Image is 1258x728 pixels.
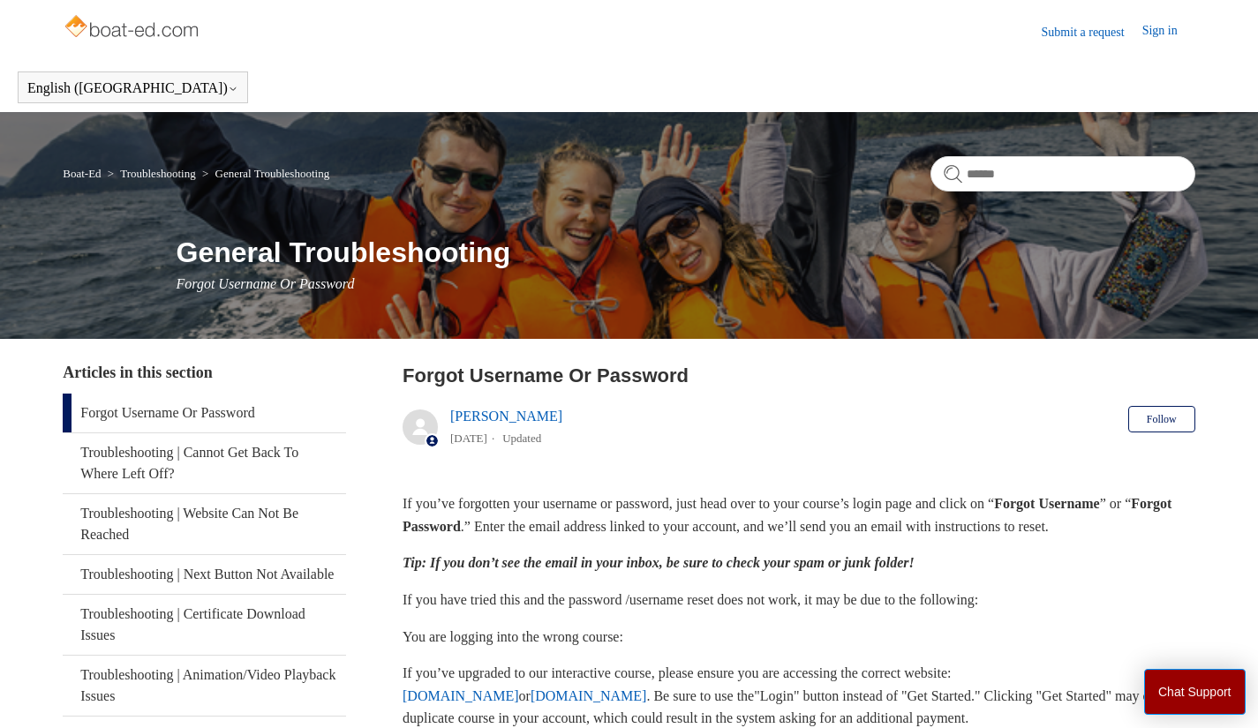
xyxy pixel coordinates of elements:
strong: Forgot Password [403,496,1171,534]
a: Sign in [1142,21,1195,42]
em: Tip: If you don’t see the email in your inbox, be sure to check your spam or junk folder! [403,555,915,570]
a: [DOMAIN_NAME] [403,688,519,703]
a: Troubleshooting [120,167,195,180]
li: Boat-Ed [63,167,104,180]
input: Search [930,156,1195,191]
span: Forgot Username Or Password [177,276,355,291]
a: Troubleshooting | Animation/Video Playback Issues [63,656,346,716]
a: General Troubleshooting [215,167,330,180]
li: Troubleshooting [104,167,199,180]
a: Forgot Username Or Password [63,394,346,432]
span: Articles in this section [63,364,212,381]
p: You are logging into the wrong course: [403,626,1195,649]
img: Boat-Ed Help Center home page [63,11,203,46]
h2: Forgot Username Or Password [403,361,1195,390]
a: [DOMAIN_NAME] [531,688,647,703]
a: Troubleshooting | Certificate Download Issues [63,595,346,655]
a: Submit a request [1042,23,1142,41]
time: 05/20/2025, 12:58 [450,432,487,445]
button: Follow Article [1128,406,1195,432]
button: Chat Support [1144,669,1246,715]
h1: General Troubleshooting [177,231,1195,274]
a: Troubleshooting | Cannot Get Back To Where Left Off? [63,433,346,493]
button: English ([GEOGRAPHIC_DATA]) [27,80,238,96]
p: If you have tried this and the password /username reset does not work, it may be due to the follo... [403,589,1195,612]
a: Troubleshooting | Website Can Not Be Reached [63,494,346,554]
a: Boat-Ed [63,167,101,180]
a: Troubleshooting | Next Button Not Available [63,555,346,594]
li: Updated [502,432,541,445]
li: General Troubleshooting [199,167,329,180]
p: If you’ve forgotten your username or password, just head over to your course’s login page and cli... [403,492,1195,537]
strong: Forgot Username [994,496,1100,511]
a: [PERSON_NAME] [450,409,562,424]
